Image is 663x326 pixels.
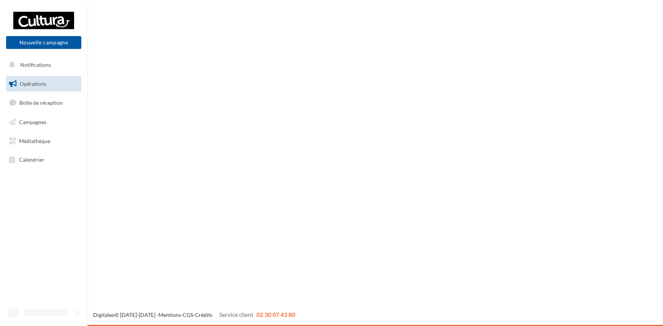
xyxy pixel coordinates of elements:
button: Nouvelle campagne [6,36,81,49]
a: Crédits [195,312,212,318]
a: Calendrier [5,152,83,168]
span: Boîte de réception [19,99,63,106]
button: Notifications [5,57,80,73]
span: 02 30 07 43 80 [256,311,295,318]
span: Médiathèque [19,137,50,144]
a: Digitaleo [93,312,115,318]
span: Campagnes [19,119,46,125]
a: Campagnes [5,114,83,130]
span: Calendrier [19,156,44,163]
a: Mentions [158,312,181,318]
span: Notifications [20,61,51,68]
a: Boîte de réception [5,94,83,111]
span: © [DATE]-[DATE] - - - [93,312,295,318]
span: Service client [219,311,253,318]
a: Opérations [5,76,83,92]
a: CGS [183,312,193,318]
span: Opérations [20,80,46,87]
a: Médiathèque [5,133,83,149]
